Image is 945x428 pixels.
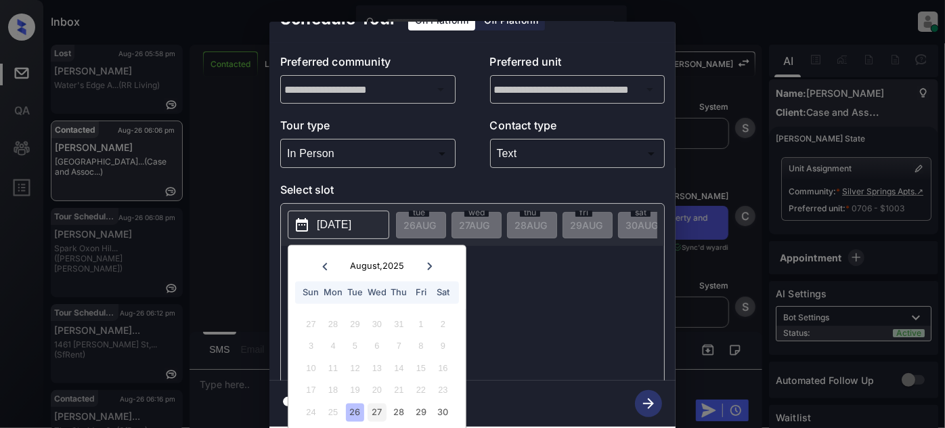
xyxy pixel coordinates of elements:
div: Not available Monday, August 4th, 2025 [324,337,342,356]
div: Fri [412,284,430,302]
div: Not available Saturday, August 16th, 2025 [434,359,452,377]
p: Preferred community [280,53,456,75]
div: Not available Sunday, July 27th, 2025 [302,315,320,333]
div: Not available Saturday, August 2nd, 2025 [434,315,452,333]
div: Not available Friday, August 8th, 2025 [412,337,430,356]
div: Text [493,142,662,165]
div: Thu [390,284,408,302]
p: Tour type [280,117,456,139]
div: Not available Saturday, August 9th, 2025 [434,337,452,356]
div: Not available Wednesday, July 30th, 2025 [368,315,386,333]
div: August , 2025 [350,261,404,272]
div: In Person [284,142,452,165]
div: Not available Wednesday, August 6th, 2025 [368,337,386,356]
div: Not available Wednesday, August 13th, 2025 [368,359,386,377]
div: Not available Thursday, August 14th, 2025 [390,359,408,377]
div: Tue [346,284,364,302]
div: Not available Monday, July 28th, 2025 [324,315,342,333]
div: Sun [302,284,320,302]
div: Not available Tuesday, August 12th, 2025 [346,359,364,377]
div: Not available Friday, August 15th, 2025 [412,359,430,377]
div: Wed [368,284,386,302]
p: Select slot [280,181,665,203]
div: Not available Thursday, July 31st, 2025 [390,315,408,333]
button: btn-next [627,386,670,421]
div: Not available Tuesday, July 29th, 2025 [346,315,364,333]
p: *Available time slots [300,246,664,270]
button: [DATE] [288,211,389,239]
div: Not available Thursday, August 7th, 2025 [390,337,408,356]
p: Contact type [490,117,665,139]
div: Not available Sunday, August 10th, 2025 [302,359,320,377]
div: Not available Monday, August 11th, 2025 [324,359,342,377]
div: Not available Tuesday, August 5th, 2025 [346,337,364,356]
div: Sat [434,284,452,302]
div: Not available Friday, August 1st, 2025 [412,315,430,333]
p: Preferred unit [490,53,665,75]
div: Mon [324,284,342,302]
p: [DATE] [317,217,351,233]
div: Not available Sunday, August 3rd, 2025 [302,337,320,356]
